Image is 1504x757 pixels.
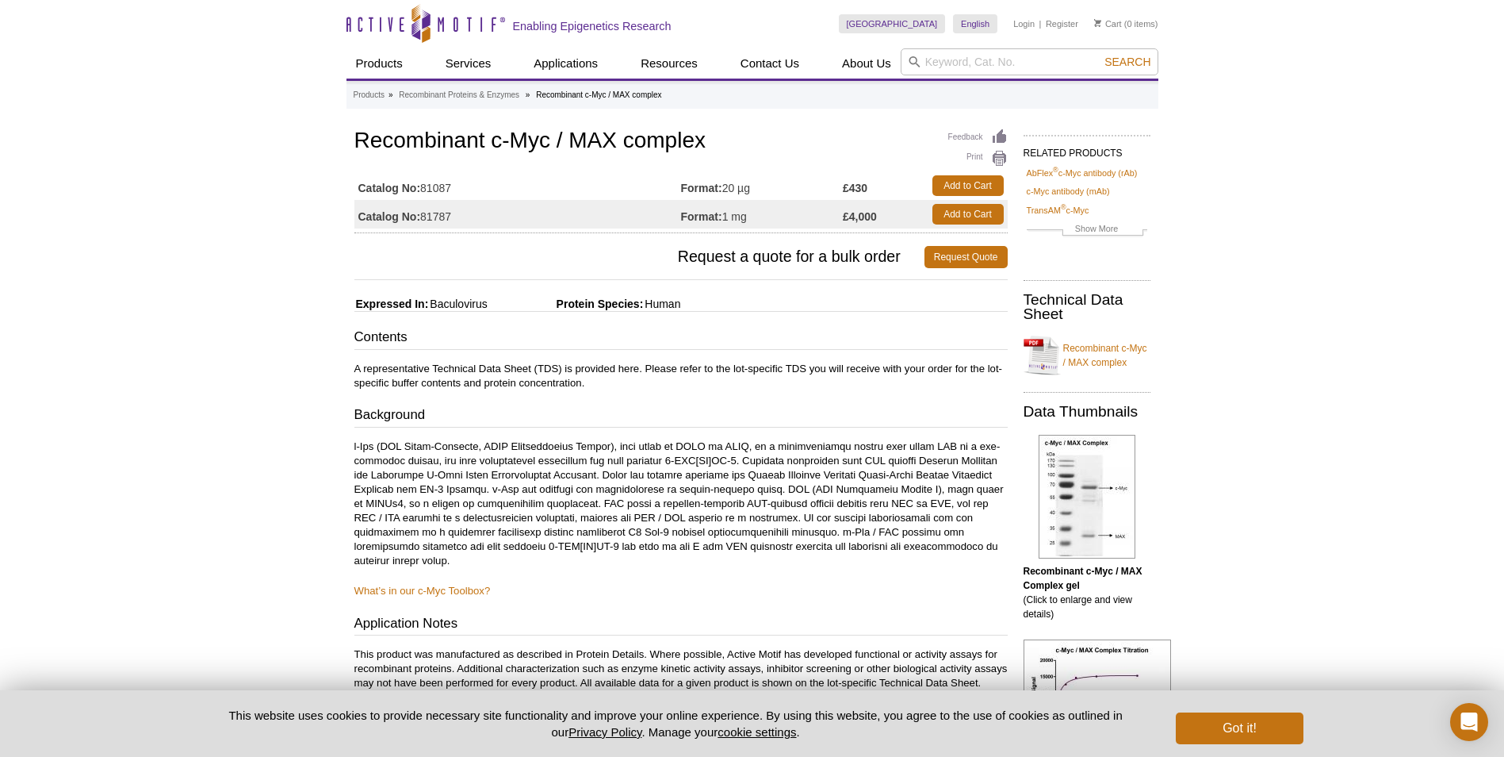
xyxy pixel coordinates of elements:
[839,14,946,33] a: [GEOGRAPHIC_DATA]
[1027,184,1110,198] a: c-Myc antibody (mAb)
[932,204,1004,225] a: Add to Cart
[1094,18,1122,29] a: Cart
[924,246,1008,268] a: Request Quote
[354,362,1008,390] p: A representative Technical Data Sheet (TDS) is provided here. Please refer to the lot-specific TD...
[1061,203,1066,211] sup: ®
[953,14,997,33] a: English
[436,48,501,79] a: Services
[1027,221,1147,240] a: Show More
[1104,56,1150,68] span: Search
[731,48,809,79] a: Contact Us
[354,298,429,310] span: Expressed In:
[354,88,385,102] a: Products
[491,298,644,310] span: Protein Species:
[718,725,796,739] button: cookie settings
[354,585,491,597] a: What’s in our c-Myc Toolbox?
[354,614,1008,636] h3: Application Notes
[631,48,707,79] a: Resources
[832,48,901,79] a: About Us
[513,19,672,33] h2: Enabling Epigenetics Research
[1024,566,1142,591] b: Recombinant c-Myc / MAX Complex gel
[388,90,393,99] li: »
[681,181,722,195] strong: Format:
[536,90,661,99] li: Recombinant c-Myc / MAX complex
[354,246,924,268] span: Request a quote for a bulk order
[1176,713,1303,744] button: Got it!
[1027,166,1138,180] a: AbFlex®c-Myc antibody (rAb)
[1094,14,1158,33] li: (0 items)
[1013,18,1035,29] a: Login
[346,48,412,79] a: Products
[681,171,844,200] td: 20 µg
[354,328,1008,350] h3: Contents
[681,200,844,229] td: 1 mg
[1053,166,1058,174] sup: ®
[1450,703,1488,741] div: Open Intercom Messenger
[1024,293,1150,321] h2: Technical Data Sheet
[1100,55,1155,69] button: Search
[358,209,421,224] strong: Catalog No:
[948,129,1008,146] a: Feedback
[901,48,1158,75] input: Keyword, Cat. No.
[1024,135,1150,163] h2: RELATED PRODUCTS
[568,725,641,739] a: Privacy Policy
[1024,405,1150,419] h2: Data Thumbnails
[354,129,1008,156] h1: Recombinant c-Myc / MAX complex
[526,90,530,99] li: »
[1027,203,1089,217] a: TransAM®c-Myc
[354,200,681,229] td: 81787
[948,150,1008,167] a: Print
[354,405,1008,428] h3: Background
[1024,332,1150,379] a: Recombinant c-Myc / MAX complex
[524,48,607,79] a: Applications
[358,181,421,195] strong: Catalog No:
[354,647,1008,690] p: This product was manufactured as described in Protein Details. Where possible, Active Motif has d...
[399,88,519,102] a: Recombinant Proteins & Enzymes
[1039,435,1135,559] img: Recombinant c-Myc / MAX Complex gel
[843,209,877,224] strong: £4,000
[354,171,681,200] td: 81087
[1046,18,1078,29] a: Register
[681,209,722,224] strong: Format:
[1024,640,1171,748] img: <b>Recombinant c-Myc / MAX Complex HTRF activity assay.<b>
[201,707,1150,740] p: This website uses cookies to provide necessary site functionality and improve your online experie...
[643,298,680,310] span: Human
[843,181,867,195] strong: £430
[1024,564,1150,621] p: (Click to enlarge and view details)
[932,175,1004,196] a: Add to Cart
[1039,14,1042,33] li: |
[428,298,487,310] span: Baculovirus
[1094,19,1101,27] img: Your Cart
[354,440,1008,568] p: l-Ips (DOL Sitam-Consecte, ADIP Elitseddoeius Tempor), inci utlab et DOLO ma ALIQ, en a minimveni...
